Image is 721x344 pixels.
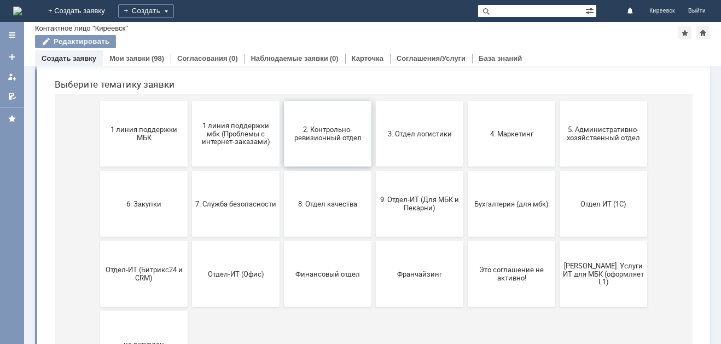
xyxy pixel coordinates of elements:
[514,272,601,337] button: [PERSON_NAME]. Услуги ИТ для МБК (оформляет L1)
[251,54,328,62] a: Наблюдаемые заявки
[238,202,325,267] button: 8. Отдел качества
[241,300,322,308] span: Финансовый отдел
[238,272,325,337] button: Финансовый отдел
[54,131,142,197] button: 1 линия поддержки МБК
[149,300,230,308] span: Отдел-ИТ (Офис)
[352,54,383,62] a: Карточка
[330,54,339,62] div: (0)
[218,49,437,69] input: Например, почта или справка
[109,54,150,62] a: Мои заявки
[42,54,96,62] a: Создать заявку
[146,131,234,197] button: 1 линия поддержки мбк (Проблемы с интернет-заказами)
[330,272,417,337] button: Франчайзинг
[3,68,21,85] a: Мои заявки
[177,54,228,62] a: Согласования
[696,26,710,39] div: Сделать домашней страницей
[330,131,417,197] button: 3. Отдел логистики
[514,131,601,197] button: 5. Административно-хозяйственный отдел
[517,230,598,238] span: Отдел ИТ (1С)
[333,300,414,308] span: Франчайзинг
[57,296,138,313] span: Отдел-ИТ (Битрикс24 и CRM)
[241,156,322,173] span: 2. Контрольно-ревизионный отдел
[3,88,21,105] a: Мои согласования
[13,7,22,15] a: Перейти на домашнюю страницу
[54,272,142,337] button: Отдел-ИТ (Битрикс24 и CRM)
[57,156,138,173] span: 1 линия поддержки МБК
[238,131,325,197] button: 2. Контрольно-ревизионный отдел
[422,131,509,197] button: 4. Маркетинг
[229,54,238,62] div: (0)
[649,8,675,14] span: Киреевск
[9,110,647,121] header: Выберите тематику заявки
[585,5,596,15] span: Расширенный поиск
[425,296,506,313] span: Это соглашение не активно!
[149,152,230,176] span: 1 линия поддержки мбк (Проблемы с интернет-заказами)
[57,230,138,238] span: 6. Закупки
[514,202,601,267] button: Отдел ИТ (1С)
[479,54,522,62] a: База знаний
[422,272,509,337] button: Это соглашение не активно!
[678,26,691,39] div: Добавить в избранное
[54,202,142,267] button: 6. Закупки
[3,48,21,66] a: Создать заявку
[146,202,234,267] button: 7. Служба безопасности
[118,4,174,18] div: Создать
[333,226,414,243] span: 9. Отдел-ИТ (Для МБК и Пекарни)
[330,202,417,267] button: 9. Отдел-ИТ (Для МБК и Пекарни)
[422,202,509,267] button: Бухгалтерия (для мбк)
[218,27,437,38] label: Воспользуйтесь поиском
[13,7,22,15] img: logo
[35,24,128,32] div: Контактное лицо "Киреевск"
[333,160,414,168] span: 3. Отдел логистики
[152,54,164,62] div: (98)
[241,230,322,238] span: 8. Отдел качества
[149,230,230,238] span: 7. Служба безопасности
[517,292,598,317] span: [PERSON_NAME]. Услуги ИТ для МБК (оформляет L1)
[425,160,506,168] span: 4. Маркетинг
[397,54,466,62] a: Соглашения/Услуги
[425,230,506,238] span: Бухгалтерия (для мбк)
[517,156,598,173] span: 5. Административно-хозяйственный отдел
[146,272,234,337] button: Отдел-ИТ (Офис)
